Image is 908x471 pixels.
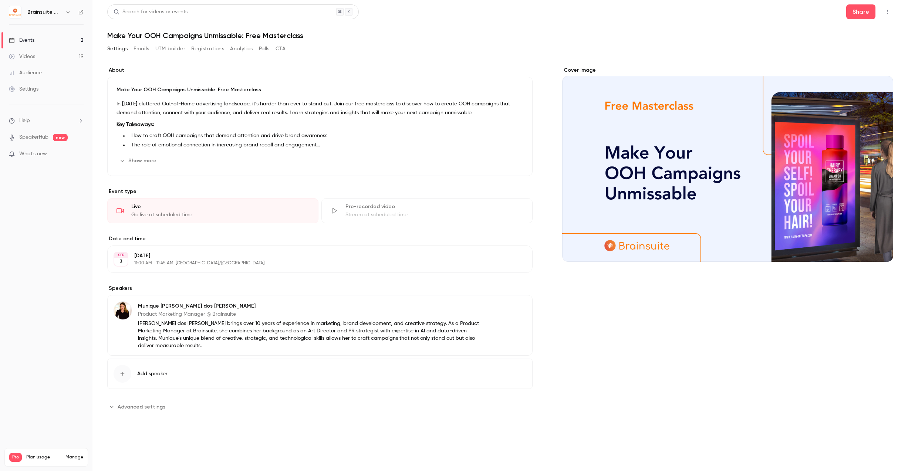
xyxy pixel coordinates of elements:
[345,211,523,218] div: Stream at scheduled time
[107,401,170,413] button: Advanced settings
[26,454,61,460] span: Plan usage
[138,311,485,318] p: Product Marketing Manager @ Brainsuite
[107,188,533,195] p: Event type
[53,134,68,141] span: new
[9,37,34,44] div: Events
[19,150,47,158] span: What's new
[134,260,493,266] p: 11:00 AM - 11:45 AM, [GEOGRAPHIC_DATA]/[GEOGRAPHIC_DATA]
[138,320,485,349] p: [PERSON_NAME] dos [PERSON_NAME] brings over 10 years of experience in marketing, brand developmen...
[117,122,154,127] strong: Key Takeaways:
[128,141,523,149] li: The role of emotional connection in increasing brand recall and engagement
[19,117,30,125] span: Help
[562,67,893,74] label: Cover image
[117,99,523,117] p: In [DATE] cluttered Out-of-Home advertising landscape, it’s harder than ever to stand out. Join o...
[107,401,533,413] section: Advanced settings
[134,252,493,260] p: [DATE]
[19,133,48,141] a: SpeakerHub
[276,43,286,55] button: CTA
[107,235,533,243] label: Date and time
[345,203,523,210] div: Pre-recorded video
[134,43,149,55] button: Emails
[118,403,165,411] span: Advanced settings
[131,211,309,218] div: Go live at scheduled time
[230,43,253,55] button: Analytics
[119,258,122,265] p: 3
[107,285,533,292] label: Speakers
[107,67,533,74] label: About
[65,454,83,460] a: Manage
[9,453,22,462] span: Pro
[114,302,132,319] img: Munique Rossoni dos Santos
[259,43,270,55] button: Polls
[155,43,185,55] button: UTM builder
[27,9,62,16] h6: Brainsuite Webinars
[128,132,523,140] li: How to craft OOH campaigns that demand attention and drive brand awareness
[137,370,168,377] span: Add speaker
[107,43,128,55] button: Settings
[107,359,533,389] button: Add speaker
[138,302,485,310] p: Munique [PERSON_NAME] dos [PERSON_NAME]
[9,85,38,93] div: Settings
[107,198,318,223] div: LiveGo live at scheduled time
[321,198,533,223] div: Pre-recorded videoStream at scheduled time
[9,69,42,77] div: Audience
[117,155,161,167] button: Show more
[117,86,523,94] p: Make Your OOH Campaigns Unmissable: Free Masterclass
[9,6,21,18] img: Brainsuite Webinars
[107,31,893,40] h1: Make Your OOH Campaigns Unmissable: Free Masterclass
[9,117,84,125] li: help-dropdown-opener
[846,4,875,19] button: Share
[107,295,533,356] div: Munique Rossoni dos SantosMunique [PERSON_NAME] dos [PERSON_NAME]Product Marketing Manager @ Brai...
[191,43,224,55] button: Registrations
[562,67,893,262] section: Cover image
[9,53,35,60] div: Videos
[114,8,188,16] div: Search for videos or events
[114,253,128,258] div: SEP
[131,203,309,210] div: Live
